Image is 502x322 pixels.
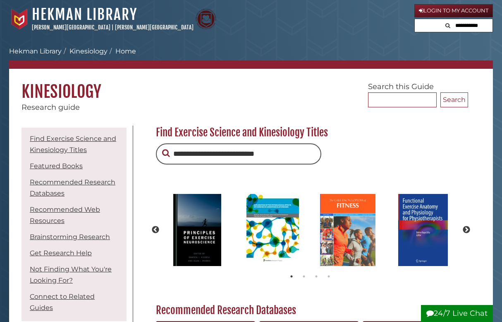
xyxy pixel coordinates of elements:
[443,19,453,30] button: Search
[32,5,137,24] a: Hekman Library
[30,293,95,312] a: Connect to Related Guides
[152,126,468,139] h2: Find Exercise Science and Kinesiology Titles
[312,272,320,281] button: 3 of 4
[9,69,493,102] h1: Kinesiology
[30,265,112,284] a: Not Finding What You're Looking For?
[414,4,493,17] a: Login to My Account
[169,190,225,270] img: Principles of exercise neuroscience
[30,233,110,241] a: Brainstorming Research
[9,9,30,29] img: Calvin University
[30,135,116,154] a: Find Exercise Science and Kinesiology Titles
[152,304,468,317] h2: Recommended Research Databases
[325,272,333,281] button: 4 of 4
[445,23,450,28] i: Search
[162,147,170,159] button: Search
[30,206,100,225] a: Recommended Web Resources
[242,190,303,267] img: exploration of the physiological effects on cardiovascular
[9,46,493,69] nav: breadcrumb
[440,92,468,107] button: Search
[421,305,493,322] button: 24/7 Live Chat
[30,178,115,197] a: Recommended Research Databases
[316,190,379,270] img: gale encyclopedia of fitness
[300,272,308,281] button: 2 of 4
[115,24,194,31] a: [PERSON_NAME][GEOGRAPHIC_DATA]
[108,46,136,56] li: Home
[151,226,160,234] button: Previous
[394,190,452,270] img: Functional exercise anatomy and physiology for physiotherapists
[22,103,80,112] span: Research guide
[162,149,170,157] i: Search
[30,162,83,170] a: Featured Books
[196,9,216,29] img: Calvin Theological Seminary
[9,47,62,55] a: Hekman Library
[112,24,114,31] span: |
[32,24,110,31] a: [PERSON_NAME][GEOGRAPHIC_DATA]
[69,47,108,55] a: Kinesiology
[30,249,92,257] a: Get Research Help
[462,226,471,234] button: Next
[287,272,296,281] button: 1 of 4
